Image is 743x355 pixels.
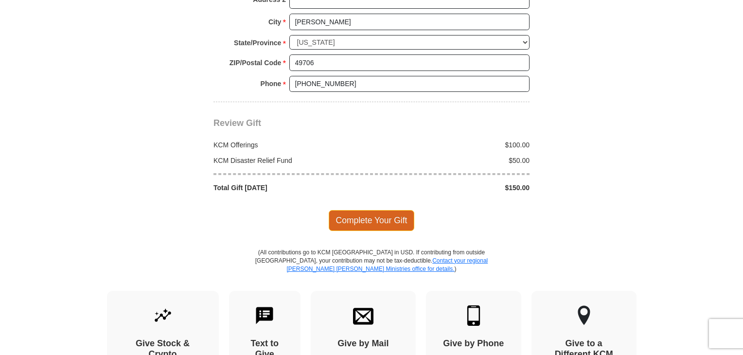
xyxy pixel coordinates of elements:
[234,36,281,50] strong: State/Province
[371,140,535,150] div: $100.00
[443,338,504,349] h4: Give by Phone
[577,305,591,326] img: other-region
[254,305,275,326] img: text-to-give.svg
[213,118,261,128] span: Review Gift
[353,305,373,326] img: envelope.svg
[268,15,281,29] strong: City
[209,156,372,165] div: KCM Disaster Relief Fund
[328,338,399,349] h4: Give by Mail
[209,140,372,150] div: KCM Offerings
[261,77,282,90] strong: Phone
[230,56,282,70] strong: ZIP/Postal Code
[286,257,488,272] a: Contact your regional [PERSON_NAME] [PERSON_NAME] Ministries office for details.
[371,156,535,165] div: $50.00
[255,248,488,291] p: (All contributions go to KCM [GEOGRAPHIC_DATA] in USD. If contributing from outside [GEOGRAPHIC_D...
[209,183,372,193] div: Total Gift [DATE]
[463,305,484,326] img: mobile.svg
[153,305,173,326] img: give-by-stock.svg
[371,183,535,193] div: $150.00
[329,210,415,231] span: Complete Your Gift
